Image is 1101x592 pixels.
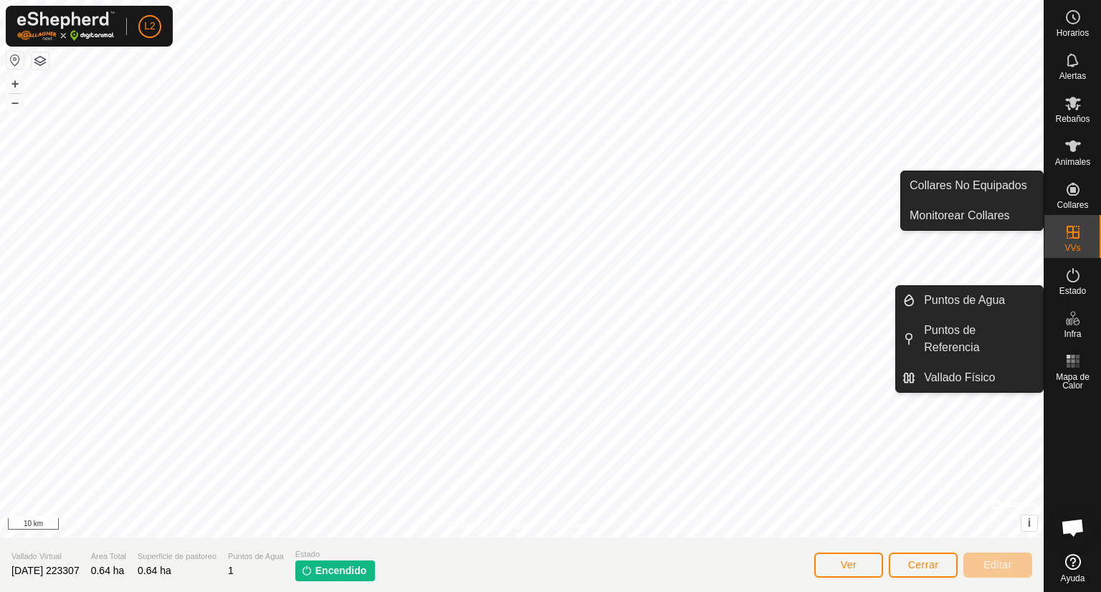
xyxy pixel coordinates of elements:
img: Logo Gallagher [17,11,115,41]
span: L2 [144,19,156,34]
span: 1 [228,565,234,576]
button: Capas del Mapa [32,52,49,70]
span: Rebaños [1055,115,1090,123]
span: VVs [1064,244,1080,252]
a: Collares No Equipados [901,171,1043,200]
li: Puntos de Agua [896,286,1043,315]
span: Collares No Equipados [910,177,1027,194]
span: Encendido [315,563,367,578]
span: Ayuda [1061,574,1085,583]
button: Cerrar [889,553,958,578]
button: Restablecer Mapa [6,52,24,69]
button: Editar [963,553,1032,578]
span: i [1028,517,1031,529]
span: 0.64 ha [138,565,171,576]
span: Monitorear Collares [910,207,1010,224]
span: Vallado Virtual [11,550,80,563]
span: Collares [1057,201,1088,209]
span: [DATE] 223307 [11,565,80,576]
span: Puntos de Referencia [924,322,1034,356]
button: – [6,94,24,111]
a: Puntos de Referencia [915,316,1043,362]
span: Cerrar [908,559,939,570]
a: Vallado Físico [915,363,1043,392]
span: Mapa de Calor [1048,373,1097,390]
span: Infra [1064,330,1081,338]
span: Área Total [91,550,126,563]
a: Ayuda [1044,548,1101,588]
button: + [6,75,24,92]
span: Vallado Físico [924,369,995,386]
span: 0.64 ha [91,565,125,576]
span: Alertas [1059,72,1086,80]
span: Ver [841,559,857,570]
span: Animales [1055,158,1090,166]
span: Estado [1059,287,1086,295]
div: Chat abierto [1052,506,1095,549]
span: Editar [983,559,1012,570]
span: Puntos de Agua [228,550,284,563]
a: Monitorear Collares [901,201,1043,230]
span: Horarios [1057,29,1089,37]
a: Puntos de Agua [915,286,1043,315]
button: Ver [814,553,883,578]
li: Vallado Físico [896,363,1043,392]
a: Política de Privacidad [448,519,530,532]
button: i [1021,515,1037,531]
a: Contáctenos [548,519,596,532]
span: Estado [295,548,376,560]
span: Puntos de Agua [924,292,1005,309]
img: encender [301,565,313,576]
span: Superficie de pastoreo [138,550,216,563]
li: Puntos de Referencia [896,316,1043,362]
